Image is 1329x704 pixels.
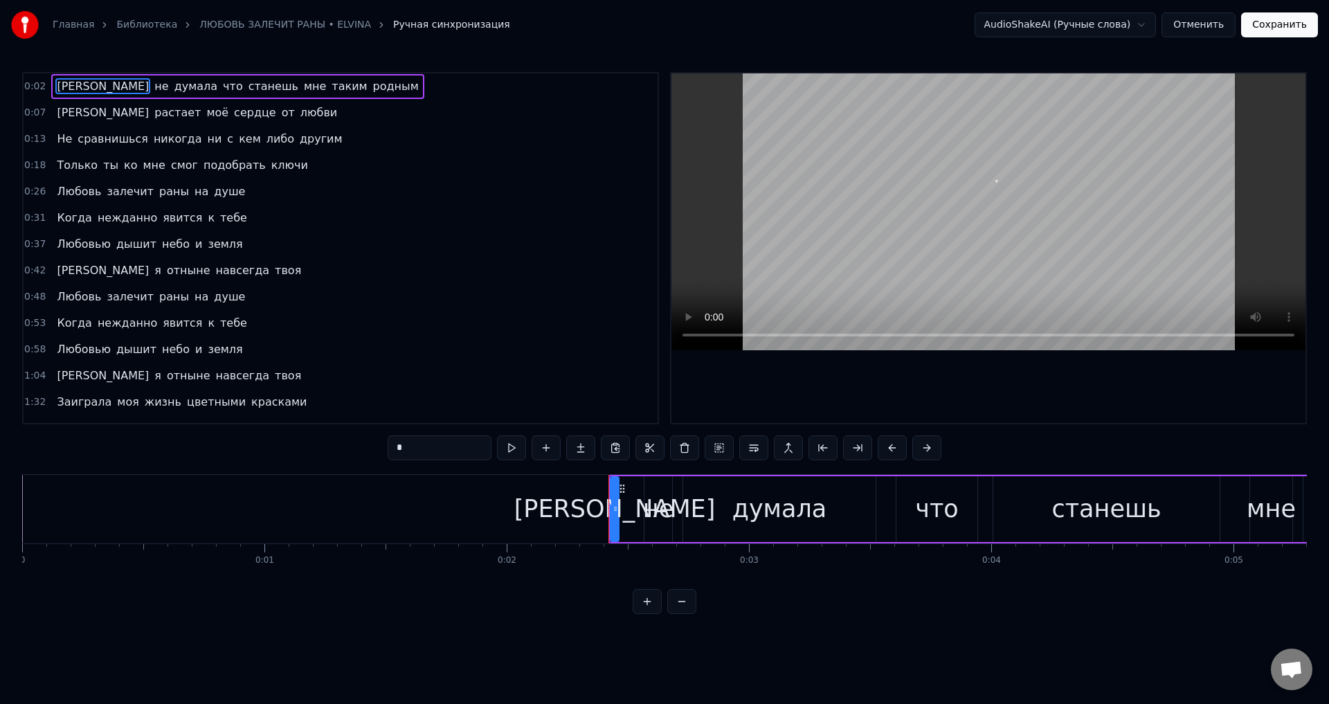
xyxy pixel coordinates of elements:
span: небо [161,236,191,252]
a: Библиотека [116,18,177,32]
span: Любовь [55,183,102,199]
span: моё [205,105,230,120]
span: к [206,315,216,331]
span: залечит [105,289,155,305]
div: 0:02 [498,555,516,566]
span: дышит [115,236,158,252]
span: земля [206,236,244,252]
div: [PERSON_NAME] [514,491,716,527]
span: раны [158,289,190,305]
span: не [153,78,170,94]
a: Главная [53,18,94,32]
span: таким [330,78,368,94]
span: что [221,78,244,94]
span: явится [161,210,204,226]
span: 0:26 [24,185,46,199]
span: 1:37 [24,422,46,435]
span: нежданно [96,210,159,226]
span: к [206,210,216,226]
span: [PERSON_NAME] [55,368,150,383]
span: Не [55,131,73,147]
span: 0:07 [24,106,46,120]
span: Когда [55,210,93,226]
span: Любовь [55,289,102,305]
span: Ручная синхронизация [393,18,510,32]
span: от [280,105,296,120]
span: смог [170,157,199,173]
div: думала [732,491,827,527]
span: 0:53 [24,316,46,330]
span: другим [298,131,344,147]
div: 0:03 [740,555,759,566]
span: 0:13 [24,132,46,146]
span: сердце [233,105,278,120]
span: плохое [236,420,280,436]
span: 1:32 [24,395,46,409]
span: Заиграла [55,394,113,410]
span: явится [161,315,204,331]
span: [PERSON_NAME] [55,262,150,278]
span: Когда [55,315,93,331]
span: 1:04 [24,369,46,383]
div: 0:01 [255,555,274,566]
span: нежданно [96,315,159,331]
div: 0:05 [1224,555,1243,566]
div: мне [1247,491,1296,527]
span: растает [153,105,202,120]
span: родным [372,78,420,94]
span: кем [237,131,262,147]
a: ЛЮБОВЬ ЗАЛЕЧИТ РАНЫ • ELVINA [199,18,371,32]
span: станешь [247,78,300,94]
span: навсегда [215,262,271,278]
span: мне [302,78,327,94]
span: думала [173,78,219,94]
span: 0:18 [24,159,46,172]
span: твоя [273,368,302,383]
span: никогда [152,131,204,147]
span: земля [206,341,244,357]
span: ни [206,131,223,147]
button: Сохранить [1241,12,1318,37]
span: моя [116,394,140,410]
span: отныне [165,262,212,278]
span: [PERSON_NAME] [55,105,150,120]
img: youka [11,11,39,39]
span: ко [123,157,138,173]
span: позади [283,420,327,436]
span: 0:48 [24,290,46,304]
span: дышит [115,341,158,357]
span: [PERSON_NAME] [55,78,150,94]
span: 0:42 [24,264,46,278]
span: ты [102,157,120,173]
span: и [194,341,204,357]
nav: breadcrumb [53,18,510,32]
span: любви [299,105,338,120]
span: Любовью [55,236,111,252]
span: на [193,289,210,305]
span: осталось [153,420,208,436]
span: либо [265,131,296,147]
span: жизнь [143,394,183,410]
span: 0:31 [24,211,46,225]
div: что [915,491,958,527]
span: 0:02 [24,80,46,93]
span: Только [55,157,99,173]
span: Любовью [55,341,111,357]
span: 0:58 [24,343,46,356]
span: мне [142,157,167,173]
span: на [193,183,210,199]
span: и [194,236,204,252]
span: цветными [186,394,247,410]
span: подобрать [202,157,267,173]
span: сравнишься [76,131,150,147]
span: с [226,131,235,147]
span: душе [213,289,246,305]
span: 0:37 [24,237,46,251]
span: я [153,368,163,383]
span: [PERSON_NAME] [55,420,150,436]
span: тебе [219,210,248,226]
span: залечит [105,183,155,199]
span: твоя [273,262,302,278]
div: 0:04 [982,555,1001,566]
span: небо [161,341,191,357]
